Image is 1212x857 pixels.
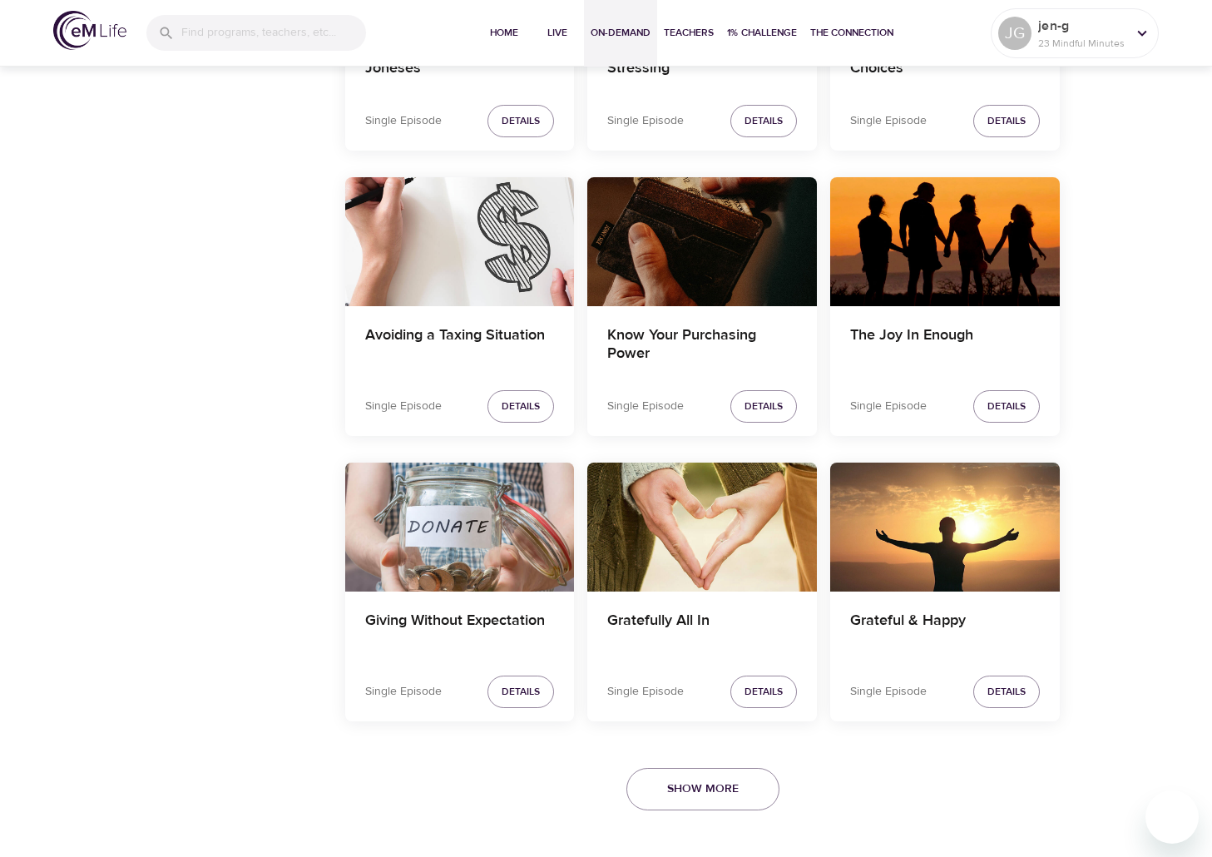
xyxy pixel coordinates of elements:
[987,398,1026,415] span: Details
[53,11,126,50] img: logo
[973,676,1040,708] button: Details
[850,398,927,415] p: Single Episode
[365,612,555,651] h4: Giving Without Expectation
[998,17,1031,50] div: JG
[365,112,442,130] p: Single Episode
[607,683,684,701] p: Single Episode
[727,24,797,42] span: 1% Challenge
[365,683,442,701] p: Single Episode
[730,676,797,708] button: Details
[973,105,1040,137] button: Details
[587,177,817,306] button: Know Your Purchasing Power
[607,612,797,651] h4: Gratefully All In
[850,612,1040,651] h4: Grateful & Happy
[587,463,817,592] button: Gratefully All In
[1145,790,1199,844] iframe: Button to launch messaging window
[502,683,540,701] span: Details
[730,390,797,423] button: Details
[607,112,684,130] p: Single Episode
[607,326,797,366] h4: Know Your Purchasing Power
[1038,36,1126,51] p: 23 Mindful Minutes
[850,112,927,130] p: Single Episode
[830,177,1060,306] button: The Joy In Enough
[667,779,739,800] span: Show More
[745,398,783,415] span: Details
[745,112,783,130] span: Details
[730,105,797,137] button: Details
[626,768,779,810] button: Show More
[850,683,927,701] p: Single Episode
[973,390,1040,423] button: Details
[365,326,555,366] h4: Avoiding a Taxing Situation
[502,398,540,415] span: Details
[502,112,540,130] span: Details
[365,398,442,415] p: Single Episode
[591,24,651,42] span: On-Demand
[487,390,554,423] button: Details
[484,24,524,42] span: Home
[487,105,554,137] button: Details
[1038,16,1126,36] p: jen-g
[745,683,783,701] span: Details
[830,463,1060,592] button: Grateful & Happy
[987,112,1026,130] span: Details
[345,463,575,592] button: Giving Without Expectation
[345,177,575,306] button: Avoiding a Taxing Situation
[537,24,577,42] span: Live
[987,683,1026,701] span: Details
[664,24,714,42] span: Teachers
[181,15,366,51] input: Find programs, teachers, etc...
[850,326,1040,366] h4: The Joy In Enough
[607,398,684,415] p: Single Episode
[810,24,893,42] span: The Connection
[487,676,554,708] button: Details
